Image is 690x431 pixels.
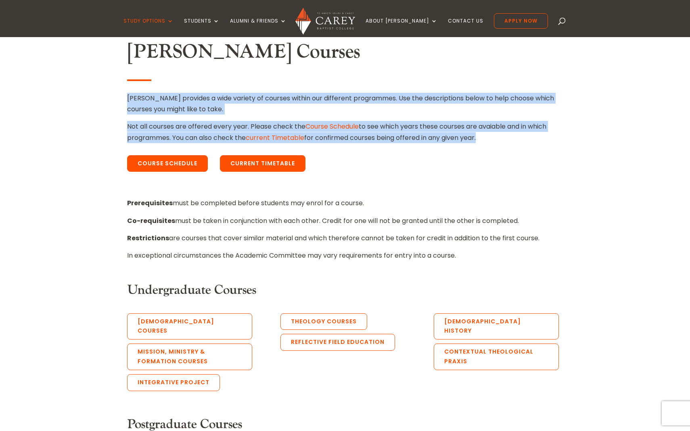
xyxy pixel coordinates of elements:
[434,313,559,340] a: [DEMOGRAPHIC_DATA] History
[494,13,548,29] a: Apply Now
[127,250,563,261] p: In exceptional circumstances the Academic Committee may vary requirements for entry into a course.
[220,155,305,172] a: Current Timetable
[127,198,173,208] strong: Prerequisites
[280,313,367,330] a: Theology Courses
[127,121,563,143] p: Not all courses are offered every year. Please check the to see which years these courses are ava...
[295,8,355,35] img: Carey Baptist College
[246,133,304,142] a: current Timetable
[127,215,563,233] p: must be taken in conjunction with each other. Credit for one will not be granted until the other ...
[127,198,563,215] p: must be completed before students may enrol for a course.
[127,93,563,121] p: [PERSON_NAME] provides a wide variety of courses within our different programmes. Use the descrip...
[127,233,169,243] strong: Restrictions
[434,344,559,370] a: Contextual Theological Praxis
[305,122,359,131] a: Course Schedule
[127,344,252,370] a: Mission, Ministry & Formation Courses
[127,283,563,302] h3: Undergraduate Courses
[127,233,563,250] p: are courses that cover similar material and which therefore cannot be taken for credit in additio...
[184,18,220,37] a: Students
[230,18,286,37] a: Alumni & Friends
[127,40,563,68] h2: [PERSON_NAME] Courses
[127,216,175,225] strong: Co-requisites
[280,334,395,351] a: Reflective Field Education
[123,18,174,37] a: Study Options
[448,18,483,37] a: Contact Us
[127,155,208,172] a: Course Schedule
[366,18,437,37] a: About [PERSON_NAME]
[127,374,220,391] a: Integrative Project
[127,313,252,340] a: [DEMOGRAPHIC_DATA] Courses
